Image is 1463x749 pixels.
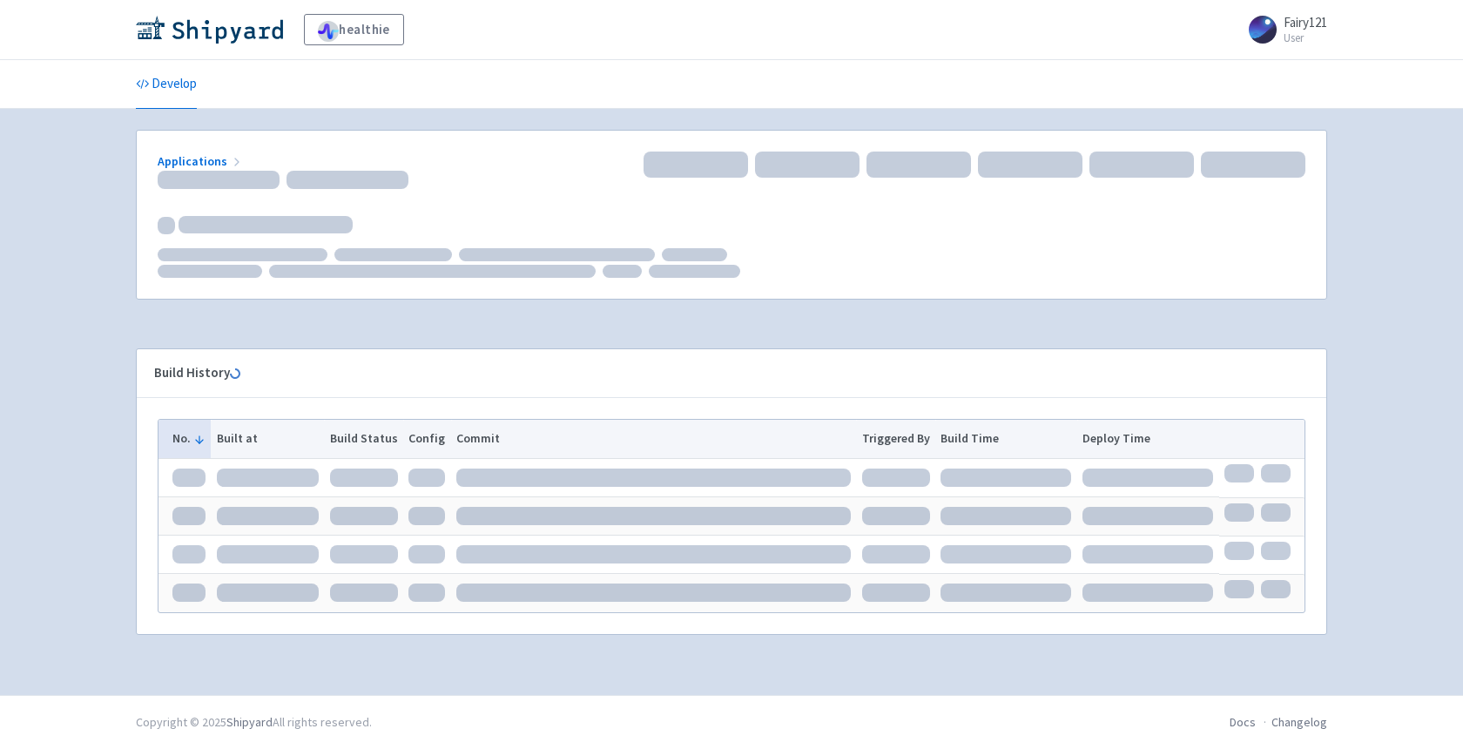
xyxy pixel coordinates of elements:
[172,429,206,448] button: No.
[856,420,935,458] th: Triggered By
[1284,14,1327,30] span: Fairy121
[158,153,244,169] a: Applications
[451,420,857,458] th: Commit
[1271,714,1327,730] a: Changelog
[136,16,283,44] img: Shipyard logo
[1077,420,1219,458] th: Deploy Time
[304,14,404,45] a: healthie
[211,420,324,458] th: Built at
[935,420,1077,458] th: Build Time
[403,420,451,458] th: Config
[136,713,372,732] div: Copyright © 2025 All rights reserved.
[1230,714,1256,730] a: Docs
[1284,32,1327,44] small: User
[136,60,197,109] a: Develop
[1238,16,1327,44] a: Fairy121 User
[154,363,1281,383] div: Build History
[226,714,273,730] a: Shipyard
[324,420,403,458] th: Build Status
